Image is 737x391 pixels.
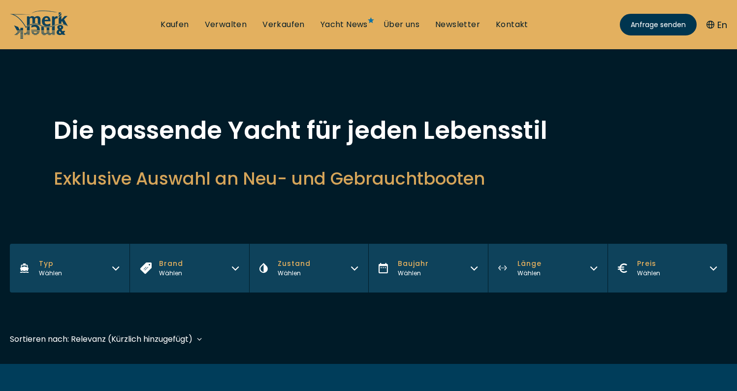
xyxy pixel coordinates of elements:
[320,19,368,30] a: Yacht News
[39,269,62,278] div: Wählen
[706,18,727,32] button: En
[608,244,727,293] button: PreisWählen
[637,259,660,269] span: Preis
[496,19,528,30] a: Kontakt
[10,333,192,345] div: Sortieren nach: Relevanz (Kürzlich hinzugefügt)
[517,269,542,278] div: Wählen
[159,269,183,278] div: Wählen
[488,244,608,293] button: LängeWählen
[278,269,311,278] div: Wählen
[368,244,488,293] button: BaujahrWählen
[398,259,429,269] span: Baujahr
[205,19,247,30] a: Verwalten
[160,19,189,30] a: Kaufen
[631,20,686,30] span: Anfrage senden
[620,14,697,35] a: Anfrage senden
[398,269,429,278] div: Wählen
[249,244,369,293] button: ZustandWählen
[10,244,129,293] button: TypWählen
[262,19,305,30] a: Verkaufen
[637,269,660,278] div: Wählen
[54,166,684,191] h2: Exklusive Auswahl an Neu- und Gebrauchtbooten
[159,259,183,269] span: Brand
[278,259,311,269] span: Zustand
[384,19,419,30] a: Über uns
[129,244,249,293] button: BrandWählen
[435,19,480,30] a: Newsletter
[517,259,542,269] span: Länge
[54,118,684,143] h1: Die passende Yacht für jeden Lebensstil
[39,259,62,269] span: Typ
